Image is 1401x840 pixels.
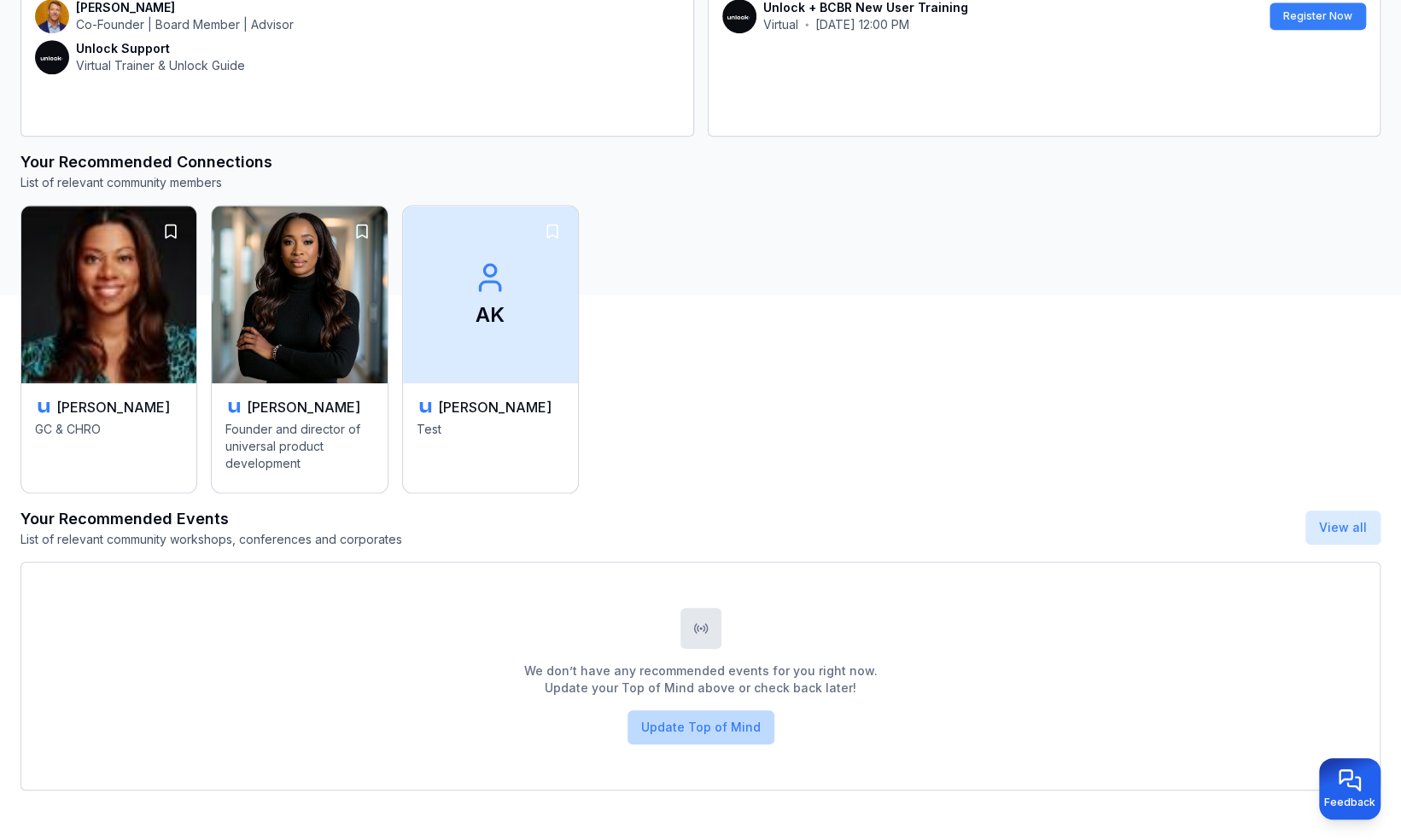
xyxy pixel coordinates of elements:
[524,662,878,697] p: We don’t have any recommended events for you right now. Update your Top of Mind above or check ba...
[1324,796,1375,809] span: Feedback
[1319,758,1381,820] button: Provide feedback
[76,40,245,57] p: Unlock Support
[247,397,360,417] h3: [PERSON_NAME]
[20,174,1381,191] p: List of relevant community members
[21,206,196,383] img: Renada Williams
[76,16,294,33] p: Co-Founder | Board Member | Advisor
[212,206,387,383] img: Annie Jean-Baptiste
[1319,520,1367,534] a: View all
[763,16,798,33] p: Virtual
[76,57,245,74] p: Virtual Trainer & Unlock Guide
[628,710,774,744] button: Update Top of Mind
[225,421,373,475] p: Founder and director of universal product development
[56,397,170,417] h3: [PERSON_NAME]
[35,421,183,475] p: GC & CHRO
[417,421,564,475] p: Test
[476,301,505,329] p: AK
[20,507,402,531] h3: Your Recommended Events
[20,150,1381,174] h3: Your Recommended Connections
[35,40,69,74] img: contact-avatar
[438,397,552,417] h3: [PERSON_NAME]
[20,531,402,548] p: List of relevant community workshops, conferences and corporates
[815,16,909,33] p: [DATE] 12:00 PM
[1270,3,1366,30] button: Register Now
[1305,510,1381,545] button: View all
